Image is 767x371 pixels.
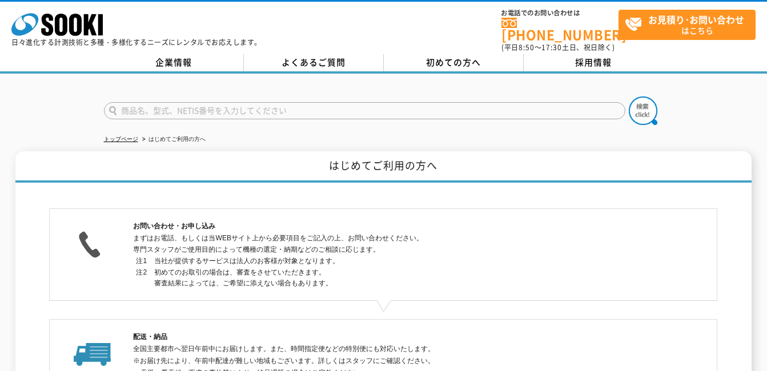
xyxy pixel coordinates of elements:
[625,10,755,39] span: はこちら
[501,42,615,53] span: (平日 ～ 土日、祝日除く)
[519,42,535,53] span: 8:50
[426,56,481,68] span: 初めての方へ
[384,54,524,71] a: 初めての方へ
[154,256,634,267] dd: 当社が提供するサービスは法人のお客様が対象となります。
[154,267,634,289] dd: 初めてのお取引の場合は、審査をさせていただきます。 審査結果によっては、ご希望に添えない場合もあります。
[133,331,633,343] h2: 配送・納品
[11,39,262,46] p: 日々進化する計測技術と多種・多様化するニーズにレンタルでお応えします。
[244,54,384,71] a: よくあるご質問
[629,96,657,125] img: btn_search.png
[619,10,756,40] a: お見積り･お問い合わせはこちら
[501,18,619,41] a: [PHONE_NUMBER]
[133,220,633,232] h2: お問い合わせ・お申し込み
[140,134,206,146] li: はじめてご利用の方へ
[15,151,752,183] h1: はじめてご利用の方へ
[136,256,147,267] dt: 注1
[58,220,128,264] img: お問い合わせ・お申し込み
[104,102,625,119] input: 商品名、型式、NETIS番号を入力してください
[104,54,244,71] a: 企業情報
[133,343,633,355] p: 全国主要都市へ翌日午前中にお届けします。また、時間指定便などの特別便にも対応いたします。
[541,42,562,53] span: 17:30
[133,232,633,256] p: まずはお電話、もしくは当WEBサイト上から必要項目をご記入の上、お問い合わせください。 専門スタッフがご使用目的によって機種の選定・納期などのご相談に応じます。
[58,331,128,368] img: 配送・納品
[524,54,664,71] a: 採用情報
[104,136,138,142] a: トップページ
[501,10,619,17] span: お電話でのお問い合わせは
[136,267,147,278] dt: 注2
[648,13,744,26] strong: お見積り･お問い合わせ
